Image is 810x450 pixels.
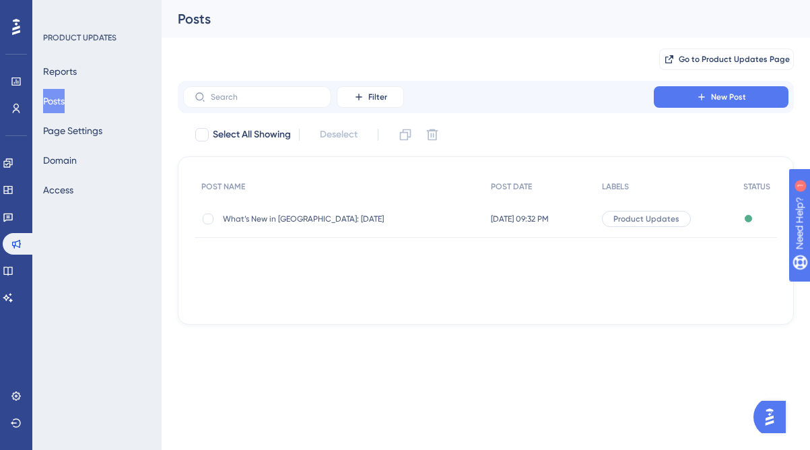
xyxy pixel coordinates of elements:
[337,86,404,108] button: Filter
[320,127,358,143] span: Deselect
[654,86,788,108] button: New Post
[43,119,102,143] button: Page Settings
[743,181,770,192] span: STATUS
[711,92,746,102] span: New Post
[213,127,291,143] span: Select All Showing
[368,92,387,102] span: Filter
[43,59,77,84] button: Reports
[201,181,245,192] span: POST NAME
[602,181,629,192] span: LABELS
[679,54,790,65] span: Go to Product Updates Page
[223,214,438,224] span: What’s New in [GEOGRAPHIC_DATA]: [DATE]
[32,3,84,20] span: Need Help?
[43,89,65,113] button: Posts
[753,397,794,437] iframe: UserGuiding AI Assistant Launcher
[178,9,760,28] div: Posts
[613,214,679,224] span: Product Updates
[43,148,77,172] button: Domain
[659,49,794,70] button: Go to Product Updates Page
[491,214,549,224] span: [DATE] 09:32 PM
[94,7,98,18] div: 1
[43,178,73,202] button: Access
[43,32,116,43] div: PRODUCT UPDATES
[308,123,370,147] button: Deselect
[491,181,532,192] span: POST DATE
[211,92,320,102] input: Search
